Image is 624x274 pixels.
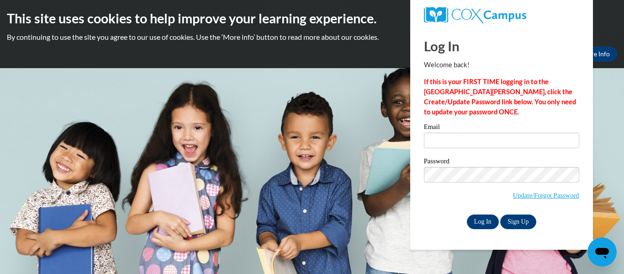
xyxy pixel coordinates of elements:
p: Welcome back! [424,60,579,70]
label: Password [424,158,579,167]
a: Sign Up [500,215,536,229]
strong: If this is your FIRST TIME logging in to the [GEOGRAPHIC_DATA][PERSON_NAME], click the Create/Upd... [424,78,576,116]
h1: Log In [424,37,579,55]
label: Email [424,124,579,133]
h2: This site uses cookies to help improve your learning experience. [7,9,617,27]
input: Log In [467,215,499,229]
a: Update/Forgot Password [513,192,579,199]
p: By continuing to use the site you agree to our use of cookies. Use the ‘More info’ button to read... [7,32,617,42]
iframe: Button to launch messaging window [587,237,617,267]
a: More Info [574,47,617,61]
a: COX Campus [424,7,579,23]
img: COX Campus [424,7,526,23]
